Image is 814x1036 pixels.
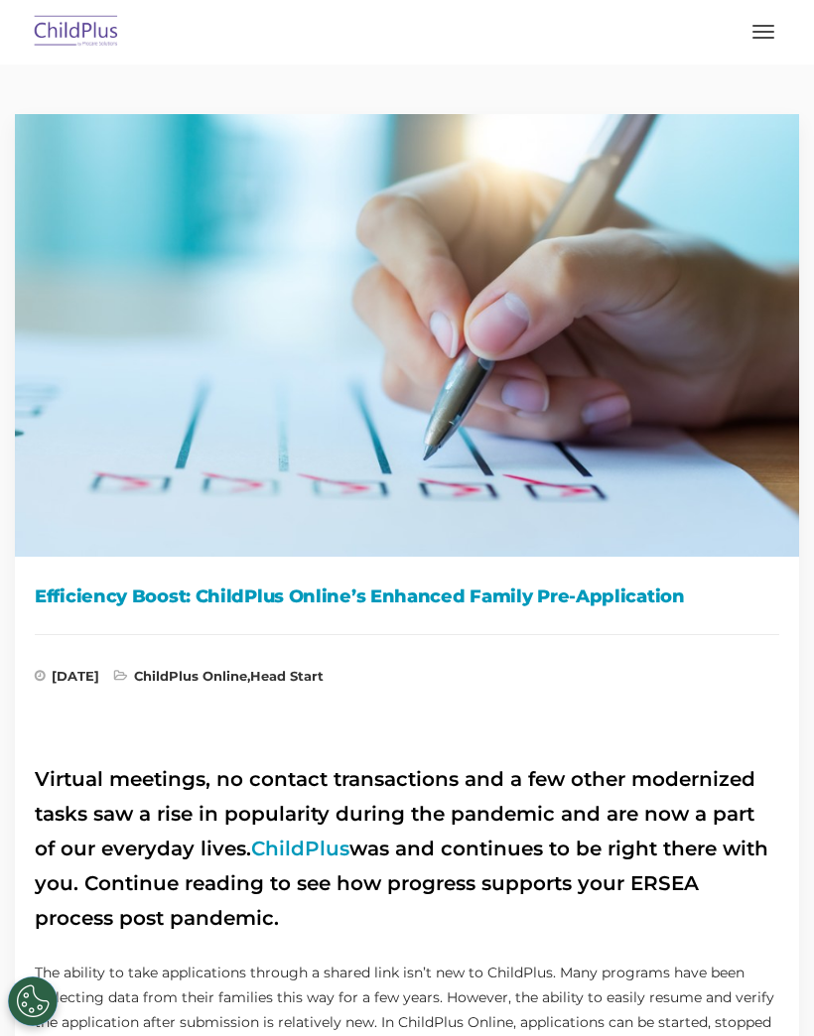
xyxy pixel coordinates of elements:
span: [DATE] [35,670,99,690]
a: ChildPlus [251,837,349,860]
h1: Efficiency Boost: ChildPlus Online’s Enhanced Family Pre-Application [35,582,779,611]
h2: Virtual meetings, no contact transactions and a few other modernized tasks saw a rise in populari... [35,762,779,936]
a: Head Start [250,668,324,684]
span: , [114,670,324,690]
a: ChildPlus Online [134,668,247,684]
img: ChildPlus by Procare Solutions [30,9,123,56]
button: Cookies Settings [8,976,58,1026]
